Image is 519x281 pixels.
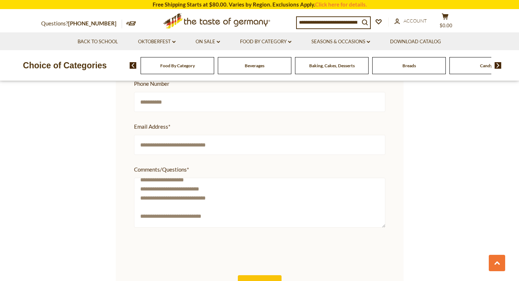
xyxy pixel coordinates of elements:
[134,165,382,174] span: Comments/Questions
[390,38,441,46] a: Download Catalog
[134,92,385,112] input: Phone Number
[245,63,264,68] a: Beverages
[440,23,452,28] span: $0.00
[134,178,385,228] textarea: Comments/Questions*
[134,79,382,88] span: Phone Number
[495,62,502,69] img: next arrow
[311,38,370,46] a: Seasons & Occasions
[134,135,385,155] input: Email Address*
[138,38,176,46] a: Oktoberfest
[68,20,117,27] a: [PHONE_NUMBER]
[196,38,220,46] a: On Sale
[78,38,118,46] a: Back to School
[134,238,245,266] iframe: reCAPTCHA
[435,13,456,31] button: $0.00
[394,17,427,25] a: Account
[402,63,416,68] a: Breads
[41,19,122,28] p: Questions?
[309,63,355,68] a: Baking, Cakes, Desserts
[404,18,427,24] span: Account
[134,122,382,131] span: Email Address
[130,62,137,69] img: previous arrow
[315,1,367,8] a: Click here for details.
[160,63,195,68] a: Food By Category
[240,38,291,46] a: Food By Category
[480,63,492,68] a: Candy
